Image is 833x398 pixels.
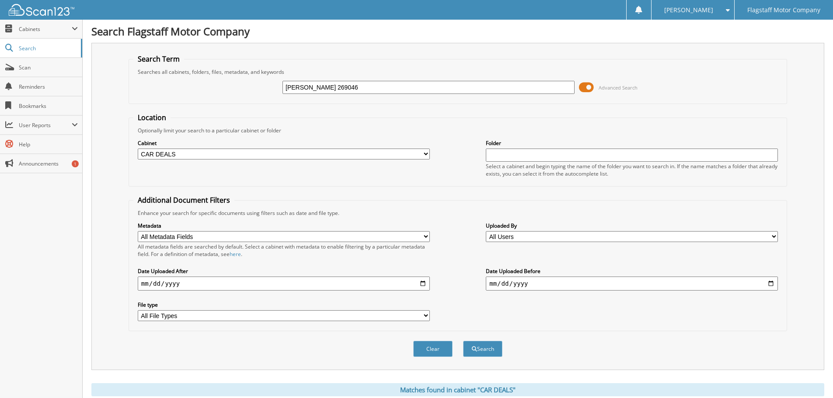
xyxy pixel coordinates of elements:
[599,84,638,91] span: Advanced Search
[133,68,782,76] div: Searches all cabinets, folders, files, metadata, and keywords
[486,163,778,177] div: Select a cabinet and begin typing the name of the folder you want to search in. If the name match...
[19,64,78,71] span: Scan
[138,139,430,147] label: Cabinet
[230,250,241,258] a: here
[486,277,778,291] input: end
[133,54,184,64] legend: Search Term
[463,341,502,357] button: Search
[19,160,78,167] span: Announcements
[133,127,782,134] div: Optionally limit your search to a particular cabinet or folder
[133,113,171,122] legend: Location
[138,243,430,258] div: All metadata fields are searched by default. Select a cabinet with metadata to enable filtering b...
[19,141,78,148] span: Help
[19,45,77,52] span: Search
[19,121,72,129] span: User Reports
[747,7,820,13] span: Flagstaff Motor Company
[138,222,430,229] label: Metadata
[413,341,453,357] button: Clear
[664,7,713,13] span: [PERSON_NAME]
[133,209,782,217] div: Enhance your search for specific documents using filters such as date and file type.
[138,277,430,291] input: start
[789,356,833,398] iframe: Chat Widget
[486,267,778,275] label: Date Uploaded Before
[486,139,778,147] label: Folder
[19,83,78,90] span: Reminders
[72,160,79,167] div: 1
[138,267,430,275] label: Date Uploaded After
[133,195,234,205] legend: Additional Document Filters
[486,222,778,229] label: Uploaded By
[19,25,72,33] span: Cabinets
[91,383,824,396] div: Matches found in cabinet "CAR DEALS"
[19,102,78,110] span: Bookmarks
[9,4,74,16] img: scan123-logo-white.svg
[91,24,824,38] h1: Search Flagstaff Motor Company
[138,301,430,308] label: File type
